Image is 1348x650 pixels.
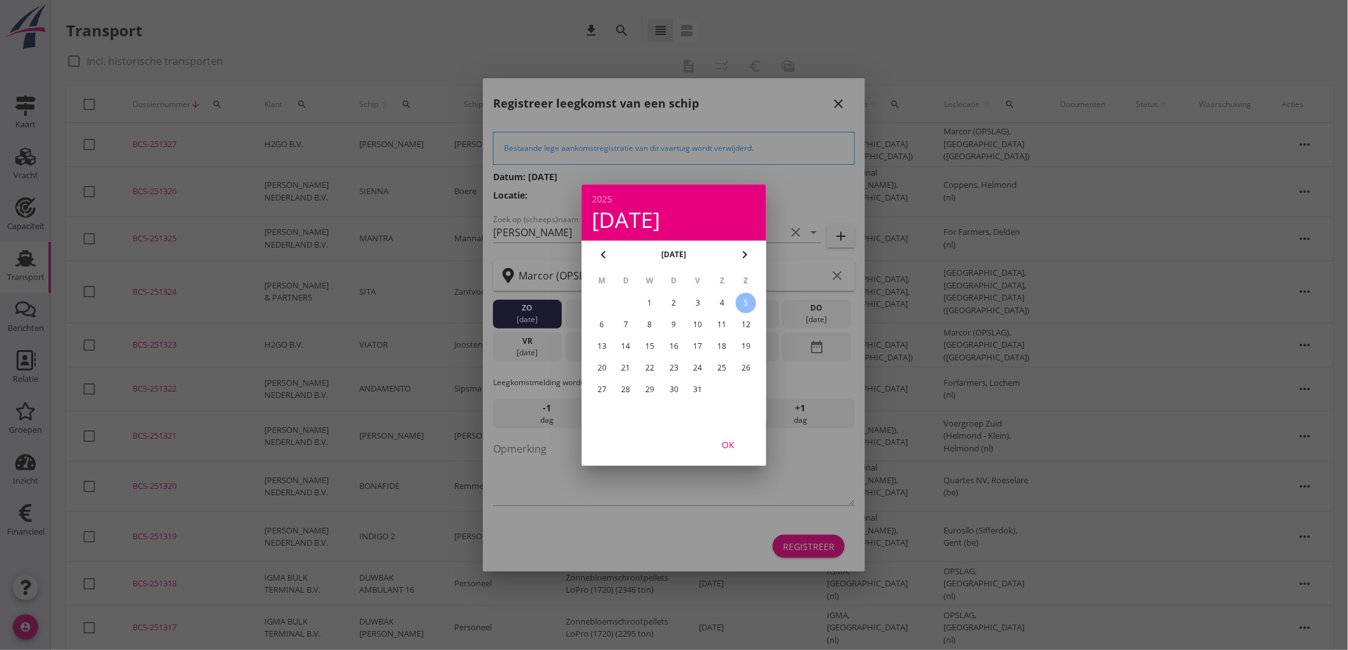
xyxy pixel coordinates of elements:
button: 31 [688,379,708,400]
button: 17 [688,336,708,357]
div: OK [710,437,746,451]
th: Z [711,270,734,292]
th: D [663,270,685,292]
button: 12 [736,314,756,335]
button: 4 [712,293,732,313]
button: 28 [616,379,636,400]
i: chevron_left [596,247,611,262]
button: 26 [736,358,756,378]
button: 27 [592,379,612,400]
button: 15 [640,336,660,357]
i: chevron_right [737,247,752,262]
button: 8 [640,314,660,335]
button: 19 [736,336,756,357]
button: 25 [712,358,732,378]
button: 14 [616,336,636,357]
th: D [615,270,638,292]
button: 6 [592,314,612,335]
button: 18 [712,336,732,357]
button: 23 [664,358,684,378]
button: 30 [664,379,684,400]
div: 2025 [592,195,756,204]
th: W [638,270,661,292]
button: 20 [592,358,612,378]
button: 3 [688,293,708,313]
th: Z [735,270,757,292]
button: 9 [664,314,684,335]
button: 24 [688,358,708,378]
button: 2 [664,293,684,313]
button: 13 [592,336,612,357]
button: 29 [640,379,660,400]
div: [DATE] [592,209,756,230]
button: [DATE] [658,245,691,264]
button: 21 [616,358,636,378]
button: 10 [688,314,708,335]
button: 22 [640,358,660,378]
button: 1 [640,293,660,313]
button: 5 [736,293,756,313]
th: V [687,270,710,292]
th: M [591,270,613,292]
button: 16 [664,336,684,357]
button: 7 [616,314,636,335]
button: OK [700,433,756,456]
button: 11 [712,314,732,335]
